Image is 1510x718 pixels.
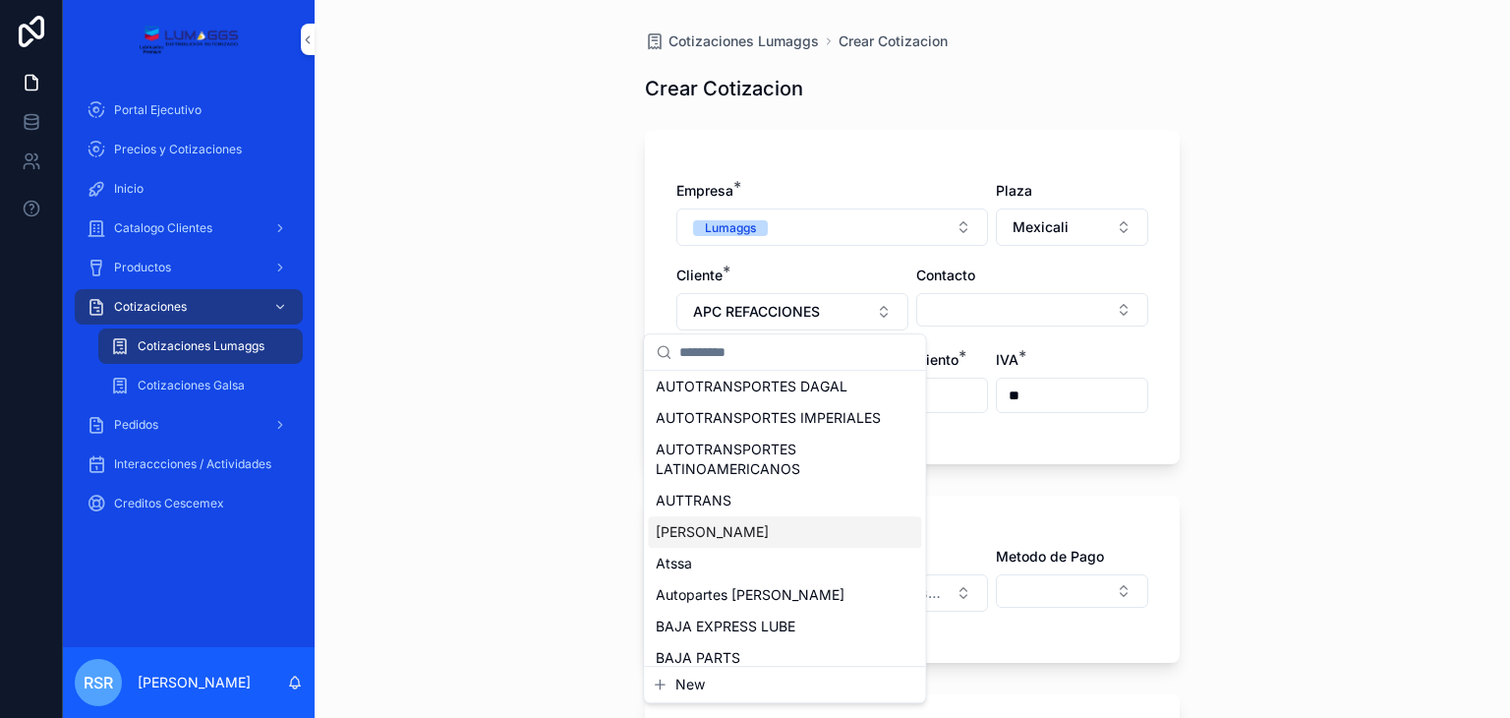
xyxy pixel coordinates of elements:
span: Precios y Cotizaciones [114,142,242,157]
span: Contacto [916,267,975,283]
span: Interaccciones / Actividades [114,456,271,472]
a: Cotizaciones Lumaggs [98,329,303,364]
button: Select Button [916,293,1148,327]
button: Select Button [996,209,1148,246]
span: Cotizaciones Lumaggs [668,31,819,51]
span: Portal Ejecutivo [114,102,202,118]
span: New [675,675,705,694]
span: Catalogo Clientes [114,220,212,236]
span: AUTOTRANSPORTES LATINOAMERICANOS [656,440,890,479]
span: AUTOTRANSPORTES DAGAL [656,377,847,396]
span: Atssa [656,554,692,573]
span: Pedidos [114,417,158,433]
a: Precios y Cotizaciones [75,132,303,167]
a: Cotizaciones Lumaggs [645,31,819,51]
span: Plaza [996,182,1032,199]
a: Cotizaciones [75,289,303,325]
a: Interaccciones / Actividades [75,447,303,482]
button: Select Button [676,209,988,246]
span: Autopartes [PERSON_NAME] [656,585,844,605]
a: Crear Cotizacion [839,31,948,51]
span: Inicio [114,181,144,197]
a: Pedidos [75,407,303,443]
a: Portal Ejecutivo [75,92,303,128]
span: RSR [84,671,113,694]
span: BAJA PARTS [656,648,740,668]
span: APC REFACCIONES [693,302,820,322]
span: AUTTRANS [656,491,731,510]
button: Select Button [676,293,908,330]
div: Suggestions [644,371,925,666]
span: Empresa [676,182,733,199]
div: scrollable content [63,79,315,547]
img: App logo [139,24,238,55]
a: Inicio [75,171,303,207]
a: Creditos Cescemex [75,486,303,521]
span: Creditos Cescemex [114,496,224,511]
span: Cotizaciones Lumaggs [138,338,264,354]
span: Cotizaciones Galsa [138,378,245,393]
button: Select Button [996,574,1148,608]
span: [PERSON_NAME] [656,522,769,542]
div: Lumaggs [705,220,756,236]
span: AUTOTRANSPORTES IMPERIALES [656,408,881,428]
span: Productos [114,260,171,275]
span: Metodo de Pago [996,548,1104,565]
p: [PERSON_NAME] [138,673,251,692]
span: BAJA EXPRESS LUBE [656,617,795,636]
span: Cotizaciones [114,299,187,315]
button: New [652,675,917,694]
a: Productos [75,250,303,285]
a: Catalogo Clientes [75,210,303,246]
a: Cotizaciones Galsa [98,368,303,403]
span: IVA [996,351,1018,368]
span: Cliente [676,267,723,283]
h1: Crear Cotizacion [645,75,803,102]
span: Mexicali [1013,217,1069,237]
